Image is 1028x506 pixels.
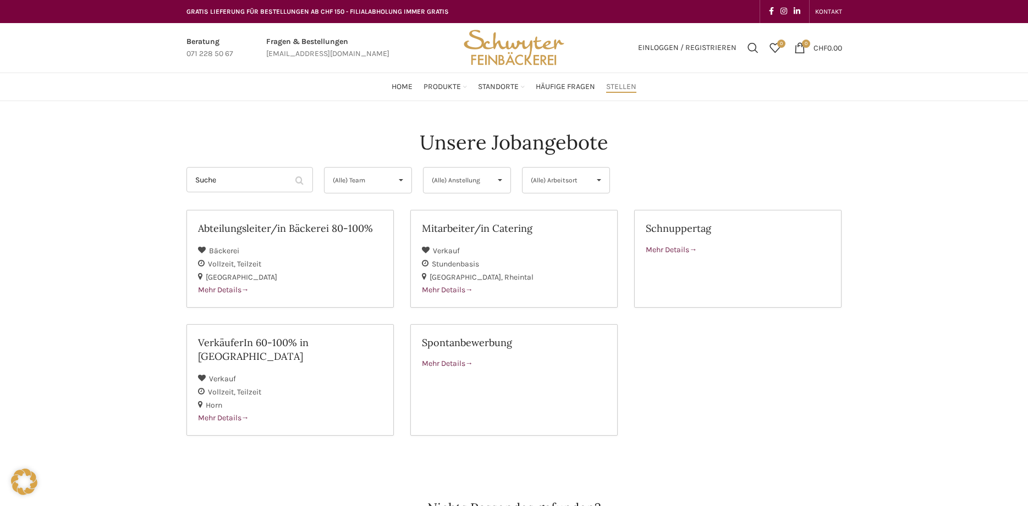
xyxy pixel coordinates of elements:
[422,285,473,294] span: Mehr Details
[209,374,236,383] span: Verkauf
[777,40,785,48] span: 0
[391,168,411,193] span: ▾
[432,259,479,269] span: Stundenbasis
[536,76,595,98] a: Häufige Fragen
[815,1,842,23] a: KONTAKT
[186,210,394,308] a: Abteilungsleiter/in Bäckerei 80-100% Bäckerei Vollzeit Teilzeit [GEOGRAPHIC_DATA] Mehr Details
[634,210,842,308] a: Schnuppertag Mehr Details
[208,259,237,269] span: Vollzeit
[198,221,382,235] h2: Abteilungsleiter/in Bäckerei 80-100%
[460,42,568,52] a: Site logo
[422,359,473,368] span: Mehr Details
[531,168,583,193] span: (Alle) Arbeitsort
[490,168,510,193] span: ▾
[237,387,261,397] span: Teilzeit
[198,336,382,363] h2: VerkäuferIn 60-100% in [GEOGRAPHIC_DATA]
[646,221,830,235] h2: Schnuppertag
[606,82,636,92] span: Stellen
[410,324,618,436] a: Spontanbewerbung Mehr Details
[766,4,777,19] a: Facebook social link
[181,76,848,98] div: Main navigation
[209,246,239,255] span: Bäckerei
[606,76,636,98] a: Stellen
[198,285,249,294] span: Mehr Details
[266,36,389,60] a: Infobox link
[430,273,504,282] span: [GEOGRAPHIC_DATA]
[420,129,608,156] h4: Unsere Jobangebote
[789,37,848,59] a: 0 CHF0.00
[186,8,449,15] span: GRATIS LIEFERUNG FÜR BESTELLUNGEN AB CHF 150 - FILIALABHOLUNG IMMER GRATIS
[810,1,848,23] div: Secondary navigation
[646,245,697,254] span: Mehr Details
[237,259,261,269] span: Teilzeit
[504,273,534,282] span: Rheintal
[208,387,237,397] span: Vollzeit
[790,4,804,19] a: Linkedin social link
[432,168,484,193] span: (Alle) Anstellung
[392,82,413,92] span: Home
[813,43,827,52] span: CHF
[186,167,313,192] input: Suche
[764,37,786,59] a: 0
[206,401,222,410] span: Horn
[813,43,842,52] bdi: 0.00
[478,76,525,98] a: Standorte
[638,44,736,52] span: Einloggen / Registrieren
[478,82,519,92] span: Standorte
[815,8,842,15] span: KONTAKT
[206,273,277,282] span: [GEOGRAPHIC_DATA]
[589,168,609,193] span: ▾
[186,36,233,60] a: Infobox link
[198,413,249,422] span: Mehr Details
[536,82,595,92] span: Häufige Fragen
[422,336,606,349] h2: Spontanbewerbung
[802,40,810,48] span: 0
[410,210,618,308] a: Mitarbeiter/in Catering Verkauf Stundenbasis [GEOGRAPHIC_DATA] Rheintal Mehr Details
[422,221,606,235] h2: Mitarbeiter/in Catering
[460,23,568,73] img: Bäckerei Schwyter
[392,76,413,98] a: Home
[333,168,385,193] span: (Alle) Team
[433,246,460,255] span: Verkauf
[777,4,790,19] a: Instagram social link
[424,76,467,98] a: Produkte
[742,37,764,59] a: Suchen
[424,82,461,92] span: Produkte
[633,37,742,59] a: Einloggen / Registrieren
[186,324,394,436] a: VerkäuferIn 60-100% in [GEOGRAPHIC_DATA] Verkauf Vollzeit Teilzeit Horn Mehr Details
[764,37,786,59] div: Meine Wunschliste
